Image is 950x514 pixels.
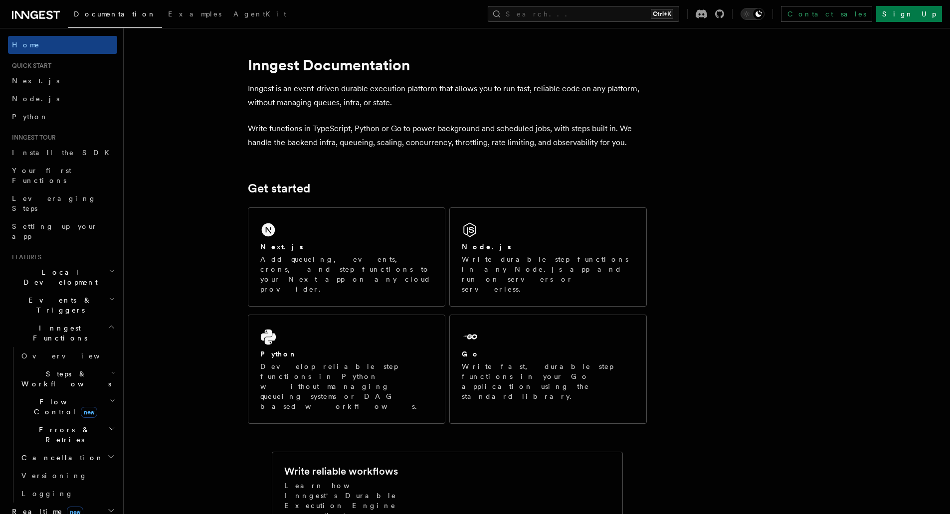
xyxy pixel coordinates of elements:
button: Steps & Workflows [17,365,117,393]
span: Local Development [8,267,109,287]
a: Home [8,36,117,54]
span: Examples [168,10,221,18]
button: Local Development [8,263,117,291]
kbd: Ctrl+K [651,9,673,19]
span: Your first Functions [12,167,71,184]
span: Errors & Retries [17,425,108,445]
h1: Inngest Documentation [248,56,647,74]
a: Logging [17,485,117,503]
span: Flow Control [17,397,110,417]
h2: Node.js [462,242,511,252]
h2: Next.js [260,242,303,252]
a: Overview [17,347,117,365]
button: Toggle dark mode [741,8,764,20]
button: Search...Ctrl+K [488,6,679,22]
p: Write functions in TypeScript, Python or Go to power background and scheduled jobs, with steps bu... [248,122,647,150]
a: Versioning [17,467,117,485]
button: Errors & Retries [17,421,117,449]
a: Python [8,108,117,126]
p: Write fast, durable step functions in your Go application using the standard library. [462,361,634,401]
a: PythonDevelop reliable step functions in Python without managing queueing systems or DAG based wo... [248,315,445,424]
a: Documentation [68,3,162,28]
span: Documentation [74,10,156,18]
p: Develop reliable step functions in Python without managing queueing systems or DAG based workflows. [260,361,433,411]
span: Overview [21,352,124,360]
span: Node.js [12,95,59,103]
a: Examples [162,3,227,27]
a: Your first Functions [8,162,117,189]
span: Features [8,253,41,261]
span: Steps & Workflows [17,369,111,389]
span: Inngest Functions [8,323,108,343]
a: Leveraging Steps [8,189,117,217]
button: Events & Triggers [8,291,117,319]
span: Logging [21,490,73,498]
h2: Write reliable workflows [284,464,398,478]
a: Install the SDK [8,144,117,162]
a: Next.jsAdd queueing, events, crons, and step functions to your Next app on any cloud provider. [248,207,445,307]
h2: Go [462,349,480,359]
span: AgentKit [233,10,286,18]
span: Install the SDK [12,149,115,157]
span: new [81,407,97,418]
span: Quick start [8,62,51,70]
h2: Python [260,349,297,359]
a: Get started [248,181,310,195]
span: Events & Triggers [8,295,109,315]
p: Add queueing, events, crons, and step functions to your Next app on any cloud provider. [260,254,433,294]
a: Node.jsWrite durable step functions in any Node.js app and run on servers or serverless. [449,207,647,307]
a: Setting up your app [8,217,117,245]
p: Inngest is an event-driven durable execution platform that allows you to run fast, reliable code ... [248,82,647,110]
span: Next.js [12,77,59,85]
span: Home [12,40,40,50]
span: Inngest tour [8,134,56,142]
a: GoWrite fast, durable step functions in your Go application using the standard library. [449,315,647,424]
div: Inngest Functions [8,347,117,503]
span: Versioning [21,472,87,480]
span: Cancellation [17,453,104,463]
span: Python [12,113,48,121]
a: Node.js [8,90,117,108]
button: Flow Controlnew [17,393,117,421]
p: Write durable step functions in any Node.js app and run on servers or serverless. [462,254,634,294]
a: Sign Up [876,6,942,22]
a: Contact sales [781,6,872,22]
span: Leveraging Steps [12,194,96,212]
a: Next.js [8,72,117,90]
button: Inngest Functions [8,319,117,347]
a: AgentKit [227,3,292,27]
span: Setting up your app [12,222,98,240]
button: Cancellation [17,449,117,467]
